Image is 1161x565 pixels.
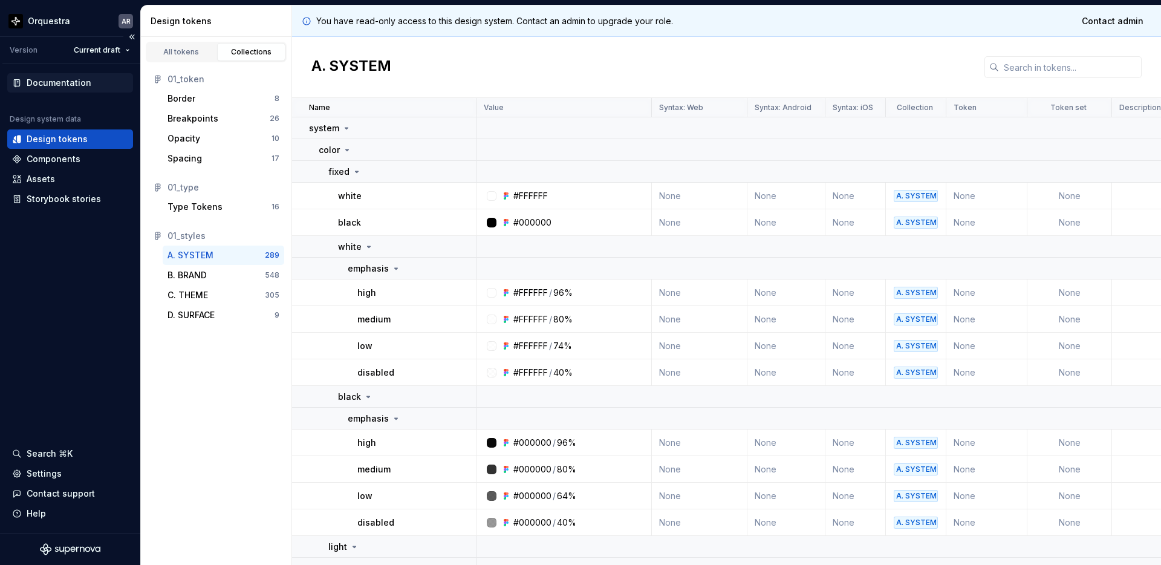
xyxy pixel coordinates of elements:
div: #000000 [513,517,551,529]
td: None [652,333,747,359]
button: OrquestraAR [2,8,138,34]
p: Syntax: Android [755,103,811,113]
button: C. THEME305 [163,286,284,305]
td: None [825,509,886,536]
div: Border [167,93,195,105]
p: black [338,217,361,229]
div: A. SYSTEM [894,190,938,202]
p: disabled [357,367,394,379]
td: None [825,209,886,236]
div: #FFFFFF [513,287,548,299]
div: Storybook stories [27,193,101,205]
div: / [553,490,556,502]
input: Search in tokens... [999,56,1142,78]
td: None [747,183,825,209]
button: B. BRAND548 [163,266,284,285]
p: high [357,437,376,449]
span: Current draft [74,45,120,55]
td: None [825,183,886,209]
p: black [338,391,361,403]
a: Design tokens [7,129,133,149]
p: color [319,144,340,156]
button: Breakpoints26 [163,109,284,128]
div: #FFFFFF [513,190,548,202]
div: / [549,367,552,379]
td: None [1027,183,1112,209]
div: A. SYSTEM [894,313,938,325]
div: 17 [272,154,279,163]
a: Storybook stories [7,189,133,209]
div: Contact support [27,488,95,500]
div: 40% [557,517,576,529]
button: Opacity10 [163,129,284,148]
td: None [747,279,825,306]
div: B. BRAND [167,269,207,281]
a: Border8 [163,89,284,108]
p: emphasis [348,413,389,425]
td: None [946,359,1027,386]
div: Documentation [27,77,91,89]
button: Collapse sidebar [123,28,140,45]
p: You have read-only access to this design system. Contact an admin to upgrade your role. [316,15,673,27]
button: Help [7,504,133,523]
div: Design tokens [27,133,88,145]
td: None [1027,429,1112,456]
td: None [825,279,886,306]
p: low [357,490,372,502]
td: None [652,183,747,209]
p: emphasis [348,263,389,275]
p: high [357,287,376,299]
div: A. SYSTEM [894,437,938,449]
div: Spacing [167,152,202,165]
div: Type Tokens [167,201,223,213]
div: A. SYSTEM [167,249,213,261]
td: None [747,306,825,333]
button: Contact support [7,484,133,503]
td: None [1027,333,1112,359]
div: Help [27,508,46,520]
div: #000000 [513,463,551,475]
div: A. SYSTEM [894,517,938,529]
div: 80% [553,313,573,325]
td: None [946,183,1027,209]
div: 80% [557,463,576,475]
div: Opacity [167,132,200,145]
p: fixed [328,166,350,178]
div: 74% [553,340,572,352]
div: / [553,517,556,529]
p: Description [1119,103,1161,113]
div: 9 [275,310,279,320]
td: None [652,279,747,306]
button: A. SYSTEM289 [163,246,284,265]
div: 96% [553,287,573,299]
p: medium [357,313,391,325]
div: 305 [265,290,279,300]
div: Components [27,153,80,165]
div: #FFFFFF [513,367,548,379]
td: None [946,209,1027,236]
td: None [652,509,747,536]
td: None [747,429,825,456]
td: None [1027,483,1112,509]
div: / [549,313,552,325]
td: None [946,429,1027,456]
div: Search ⌘K [27,448,73,460]
button: Current draft [68,42,135,59]
div: 289 [265,250,279,260]
div: A. SYSTEM [894,490,938,502]
td: None [652,359,747,386]
p: Collection [897,103,933,113]
a: D. SURFACE9 [163,305,284,325]
div: Orquestra [28,15,70,27]
td: None [946,483,1027,509]
div: D. SURFACE [167,309,215,321]
td: None [747,509,825,536]
div: / [549,287,552,299]
div: A. SYSTEM [894,463,938,475]
td: None [825,359,886,386]
svg: Supernova Logo [40,543,100,555]
div: 01_styles [167,230,279,242]
td: None [1027,359,1112,386]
